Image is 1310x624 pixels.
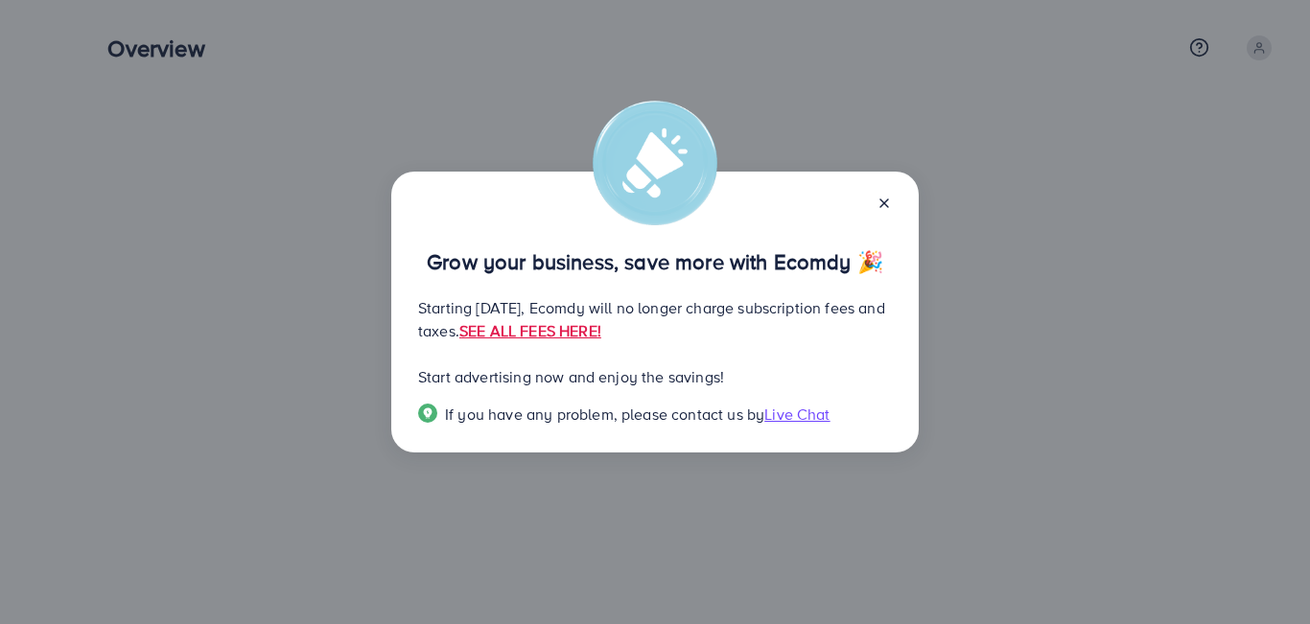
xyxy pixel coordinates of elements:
[418,296,892,342] p: Starting [DATE], Ecomdy will no longer charge subscription fees and taxes.
[764,404,830,425] span: Live Chat
[418,404,437,423] img: Popup guide
[445,404,764,425] span: If you have any problem, please contact us by
[418,250,892,273] p: Grow your business, save more with Ecomdy 🎉
[593,101,717,225] img: alert
[459,320,601,341] a: SEE ALL FEES HERE!
[418,365,892,388] p: Start advertising now and enjoy the savings!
